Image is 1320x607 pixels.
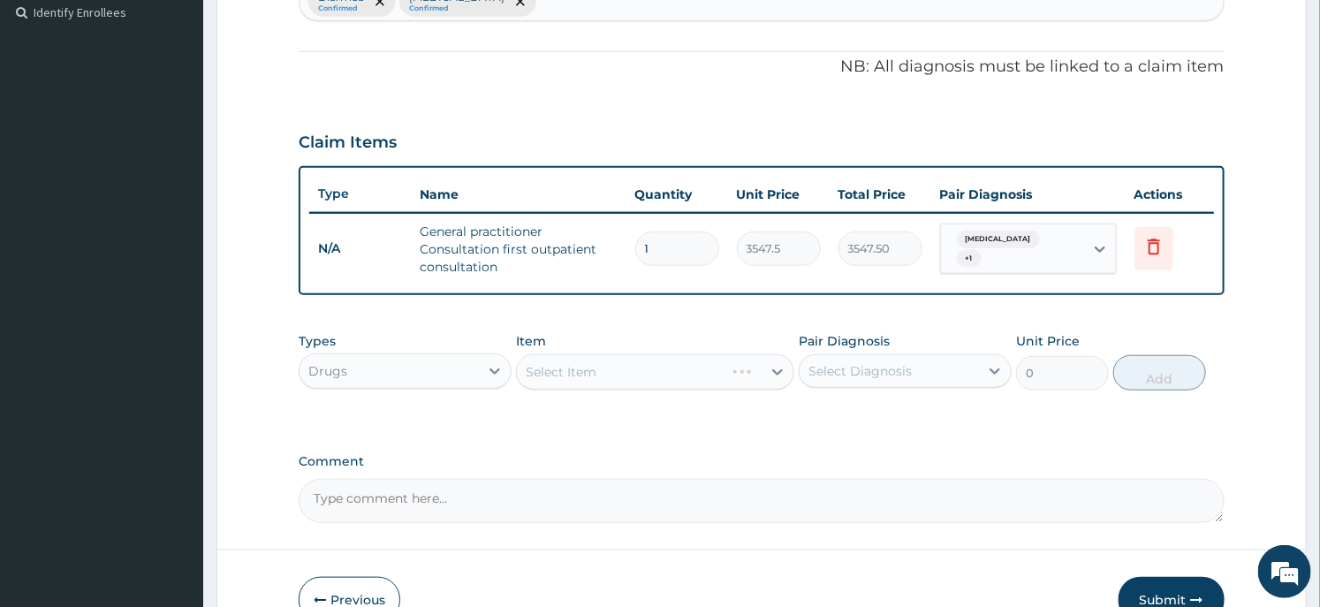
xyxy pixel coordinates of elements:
[626,177,728,212] th: Quantity
[299,56,1224,79] p: NB: All diagnosis must be linked to a claim item
[1016,332,1080,350] label: Unit Price
[799,332,890,350] label: Pair Diagnosis
[309,232,411,265] td: N/A
[728,177,830,212] th: Unit Price
[957,231,1040,248] span: [MEDICAL_DATA]
[9,413,337,474] textarea: Type your message and hit 'Enter'
[516,332,546,350] label: Item
[411,177,626,212] th: Name
[309,178,411,210] th: Type
[808,362,912,380] div: Select Diagnosis
[318,4,364,13] small: Confirmed
[931,177,1126,212] th: Pair Diagnosis
[830,177,931,212] th: Total Price
[92,99,297,122] div: Chat with us now
[957,250,982,268] span: + 1
[409,4,504,13] small: Confirmed
[308,362,347,380] div: Drugs
[290,9,332,51] div: Minimize live chat window
[33,88,72,133] img: d_794563401_company_1708531726252_794563401
[299,133,397,153] h3: Claim Items
[299,334,336,349] label: Types
[1113,355,1206,391] button: Add
[411,214,626,285] td: General practitioner Consultation first outpatient consultation
[1126,177,1214,212] th: Actions
[299,454,1224,469] label: Comment
[102,187,244,366] span: We're online!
